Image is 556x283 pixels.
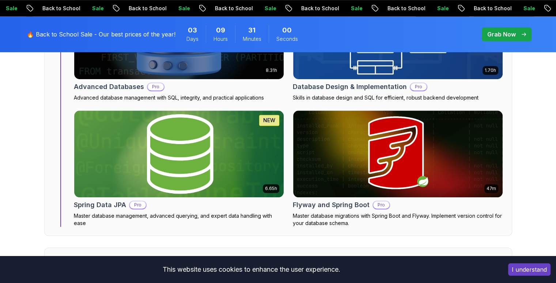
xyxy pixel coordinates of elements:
[293,111,503,197] img: Flyway and Spring Boot card
[86,5,110,12] p: Sale
[373,201,389,209] p: Pro
[468,5,518,12] p: Back to School
[188,25,197,35] span: 3 Days
[37,5,86,12] p: Back to School
[293,110,503,227] a: Flyway and Spring Boot card47mFlyway and Spring BootProMaster database migrations with Spring Boo...
[27,30,175,39] p: 🔥 Back to School Sale - Our best prices of the year!
[74,111,284,197] img: Spring Data JPA card
[508,263,551,276] button: Accept cookies
[485,67,496,73] p: 1.70h
[265,186,277,191] p: 6.65h
[345,5,368,12] p: Sale
[293,94,503,101] p: Skills in database design and SQL for efficient, robust backend development
[431,5,455,12] p: Sale
[74,110,284,227] a: Spring Data JPA card6.65hNEWSpring Data JPAProMaster database management, advanced querying, and ...
[293,212,503,227] p: Master database migrations with Spring Boot and Flyway. Implement version control for your databa...
[243,35,261,43] span: Minutes
[248,25,256,35] span: 31 Minutes
[266,67,277,73] p: 8.31h
[293,82,407,92] h2: Database Design & Implementation
[382,5,431,12] p: Back to School
[186,35,198,43] span: Days
[411,83,427,90] p: Pro
[293,200,370,210] h2: Flyway and Spring Boot
[259,5,282,12] p: Sale
[130,201,146,209] p: Pro
[74,94,284,101] p: Advanced database management with SQL, integrity, and practical applications
[209,5,259,12] p: Back to School
[216,25,225,35] span: 9 Hours
[148,83,164,90] p: Pro
[213,35,228,43] span: Hours
[487,186,496,191] p: 47m
[282,25,292,35] span: 0 Seconds
[5,261,497,278] div: This website uses cookies to enhance the user experience.
[518,5,541,12] p: Sale
[74,82,144,92] h2: Advanced Databases
[123,5,173,12] p: Back to School
[263,117,275,124] p: NEW
[74,200,126,210] h2: Spring Data JPA
[487,30,516,39] p: Grab Now
[173,5,196,12] p: Sale
[276,35,298,43] span: Seconds
[74,212,284,227] p: Master database management, advanced querying, and expert data handling with ease
[295,5,345,12] p: Back to School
